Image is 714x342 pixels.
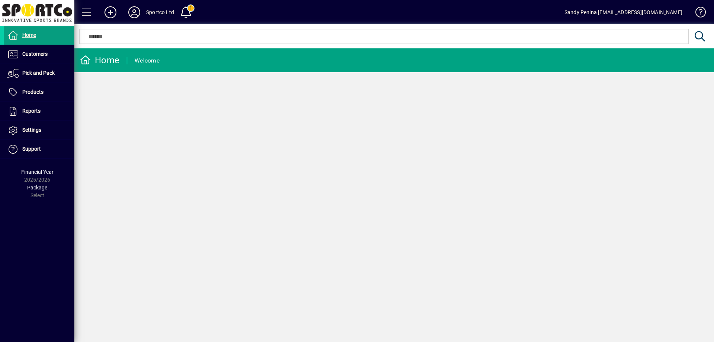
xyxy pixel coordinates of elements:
a: Customers [4,45,74,64]
a: Pick and Pack [4,64,74,83]
div: Home [80,54,119,66]
button: Profile [122,6,146,19]
span: Support [22,146,41,152]
span: Package [27,185,47,191]
a: Support [4,140,74,159]
span: Settings [22,127,41,133]
div: Sportco Ltd [146,6,174,18]
span: Reports [22,108,41,114]
a: Products [4,83,74,102]
span: Financial Year [21,169,54,175]
a: Settings [4,121,74,140]
button: Add [99,6,122,19]
a: Knowledge Base [690,1,705,26]
span: Products [22,89,44,95]
span: Home [22,32,36,38]
div: Welcome [135,55,160,67]
div: Sandy Penina [EMAIL_ADDRESS][DOMAIN_NAME] [565,6,682,18]
a: Reports [4,102,74,121]
span: Customers [22,51,48,57]
span: Pick and Pack [22,70,55,76]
